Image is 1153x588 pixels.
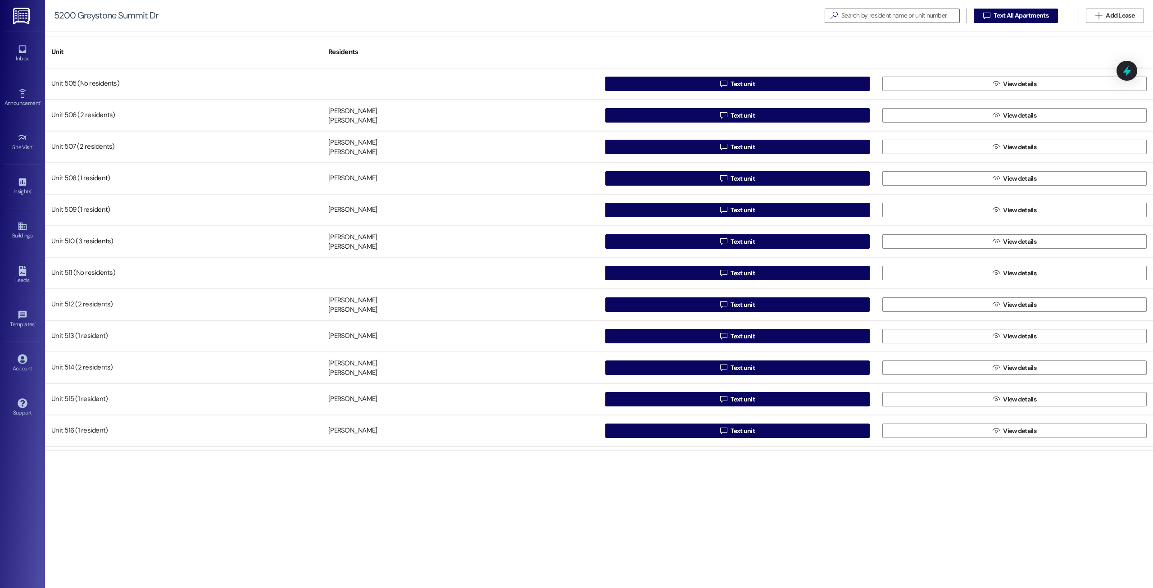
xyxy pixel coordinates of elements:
div: Unit 512 (2 residents) [45,296,322,314]
button: Text unit [605,297,870,312]
div: Unit 513 (1 resident) [45,327,322,345]
span: Text unit [731,205,755,215]
div: Unit 511 (No residents) [45,264,322,282]
button: Text unit [605,77,870,91]
div: [PERSON_NAME] [328,369,377,378]
span: Text unit [731,332,755,341]
i:  [720,143,727,150]
div: [PERSON_NAME] [328,359,377,368]
button: View details [882,424,1147,438]
button: Text unit [605,140,870,154]
span: View details [1003,174,1036,183]
span: View details [1003,300,1036,310]
button: View details [882,329,1147,343]
i:  [993,206,999,214]
button: View details [882,77,1147,91]
i:  [1095,12,1102,19]
i:  [993,396,999,403]
div: [PERSON_NAME] [328,296,377,305]
div: [PERSON_NAME] [328,305,377,315]
i:  [720,175,727,182]
span: View details [1003,142,1036,152]
button: Text unit [605,203,870,217]
button: View details [882,203,1147,217]
span: • [40,99,41,105]
div: Unit 515 (1 resident) [45,390,322,408]
span: View details [1003,79,1036,89]
button: Text unit [605,329,870,343]
a: Leads [5,263,41,287]
span: • [32,143,34,149]
i:  [720,301,727,308]
a: Support [5,396,41,420]
button: View details [882,392,1147,406]
button: Text unit [605,171,870,186]
div: Unit 514 (2 residents) [45,359,322,377]
i:  [993,269,999,277]
i:  [720,333,727,340]
button: View details [882,266,1147,280]
div: [PERSON_NAME] [328,332,377,341]
i:  [720,112,727,119]
i:  [720,238,727,245]
span: View details [1003,205,1036,215]
span: Text unit [731,269,755,278]
button: Text unit [605,108,870,123]
i:  [720,80,727,87]
div: [PERSON_NAME] [328,106,377,116]
i:  [720,396,727,403]
span: View details [1003,363,1036,373]
div: [PERSON_NAME] [328,426,377,436]
div: Unit 508 (1 resident) [45,169,322,187]
input: Search by resident name or unit number [841,9,959,22]
button: View details [882,140,1147,154]
a: Account [5,351,41,376]
i:  [993,112,999,119]
button: Text All Apartments [974,9,1058,23]
span: View details [1003,395,1036,404]
span: Text unit [731,300,755,310]
div: Unit 509 (1 resident) [45,201,322,219]
i:  [720,206,727,214]
div: [PERSON_NAME] [328,205,377,215]
span: Text unit [731,395,755,404]
div: [PERSON_NAME] [328,148,377,157]
span: View details [1003,269,1036,278]
a: Site Visit • [5,130,41,155]
i:  [983,12,990,19]
div: Unit 506 (2 residents) [45,106,322,124]
i:  [993,143,999,150]
div: [PERSON_NAME] [328,232,377,242]
i:  [993,364,999,371]
span: View details [1003,111,1036,120]
div: [PERSON_NAME] [328,242,377,252]
button: View details [882,360,1147,375]
button: Add Lease [1086,9,1144,23]
button: Text unit [605,424,870,438]
button: View details [882,297,1147,312]
i:  [993,427,999,434]
i:  [993,301,999,308]
i:  [993,175,999,182]
span: View details [1003,237,1036,246]
span: View details [1003,332,1036,341]
i:  [720,269,727,277]
span: View details [1003,426,1036,436]
span: Text unit [731,174,755,183]
div: Unit 510 (3 residents) [45,232,322,251]
div: 5200 Greystone Summit Dr [54,11,158,20]
button: Text unit [605,392,870,406]
div: Unit 516 (1 resident) [45,422,322,440]
button: Text unit [605,266,870,280]
div: [PERSON_NAME] [328,395,377,404]
div: Unit 507 (2 residents) [45,138,322,156]
i:  [720,364,727,371]
button: Text unit [605,234,870,249]
img: ResiDesk Logo [13,8,32,24]
button: Text unit [605,360,870,375]
a: Buildings [5,219,41,243]
div: [PERSON_NAME] [328,116,377,126]
span: Text unit [731,363,755,373]
span: • [35,320,36,326]
span: Text unit [731,237,755,246]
